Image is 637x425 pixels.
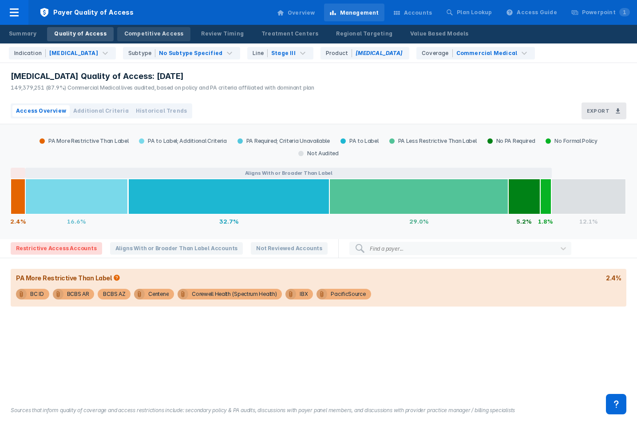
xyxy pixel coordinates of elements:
div: 29.0% [329,214,508,228]
div: BCBS AR [67,289,89,299]
div: Contact Support [606,394,626,414]
div: Regional Targeting [336,30,392,38]
div: Accounts [404,9,432,17]
div: 32.7% [128,214,330,228]
div: No Subtype Specified [159,49,222,57]
div: Treatment Centers [261,30,318,38]
span: Aligns With or Broader Than Label Accounts [110,242,243,255]
div: Not Audited [293,150,344,157]
div: 5.2% [508,214,540,228]
div: Centene [148,289,169,299]
div: No PA Required [482,138,541,145]
a: Quality of Access [47,27,113,41]
span: Restrictive Access Accounts [11,242,102,255]
a: Management [324,4,384,21]
div: Subtype [128,49,155,57]
div: Stage III [271,49,296,57]
div: 2.4% [606,274,621,282]
div: PA Required; Criteria Unavailable [232,138,335,145]
div: Review Timing [201,30,244,38]
span: 1 [619,8,630,16]
a: Regional Targeting [329,27,400,41]
div: PacificSource [331,289,365,299]
span: Historical Trends [136,107,187,115]
div: 16.6% [25,214,127,228]
a: Overview [272,4,320,21]
div: 12.1% [551,214,626,228]
div: PA Less Restrictive Than Label [384,138,482,145]
div: IBX [300,289,308,299]
div: Overview [288,9,315,17]
div: Find a payer... [370,245,404,252]
div: PA to Label; Additional Criteria [134,138,232,145]
div: Indication [14,49,46,57]
a: Treatment Centers [254,27,325,41]
span: Not Reviewed Accounts [251,242,328,255]
h3: Export [587,108,609,114]
button: Historical Trends [132,105,190,117]
div: Line [253,49,268,57]
div: Access Guide [517,8,557,16]
span: Access Overview [16,107,66,115]
button: Additional Criteria [70,105,132,117]
a: Competitive Access [117,27,191,41]
div: BCBS AZ [103,289,125,299]
div: Powerpoint [582,8,630,16]
div: Value Based Models [410,30,469,38]
span: Additional Criteria [73,107,129,115]
div: Competitive Access [124,30,184,38]
div: Coverage [422,49,453,57]
a: Summary [2,27,44,41]
a: Value Based Models [403,27,476,41]
div: Quality of Access [54,30,106,38]
div: Management [340,9,379,17]
figcaption: Sources that inform quality of coverage and access restrictions include: secondary policy & PA au... [11,406,626,414]
a: Accounts [388,4,438,21]
div: PA to Label [335,138,384,145]
div: [MEDICAL_DATA] [49,49,98,57]
div: No Formal Policy [540,138,602,145]
div: Imfinzi is the only option [320,47,409,59]
div: PA More Restrictive Than Label [16,274,122,282]
div: Corewell Health (Spectrum Health) [192,289,277,299]
div: PA More Restrictive Than Label [34,138,134,145]
div: Commercial Medical [456,49,518,57]
div: Summary [9,30,36,38]
div: 149,379,251 (87.9%) Commercial Medical lives audited, based on policy and PA criteria affiliated ... [11,84,314,92]
span: [MEDICAL_DATA] Quality of Access: [DATE] [11,71,184,82]
button: Export [582,102,626,119]
a: Review Timing [194,27,251,41]
div: 1.8% [540,214,551,228]
button: Access Overview [12,105,70,117]
div: BC ID [30,289,44,299]
button: Aligns With or Broader Than Label [25,168,552,178]
div: Plan Lookup [457,8,492,16]
div: 2.4% [11,214,25,228]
